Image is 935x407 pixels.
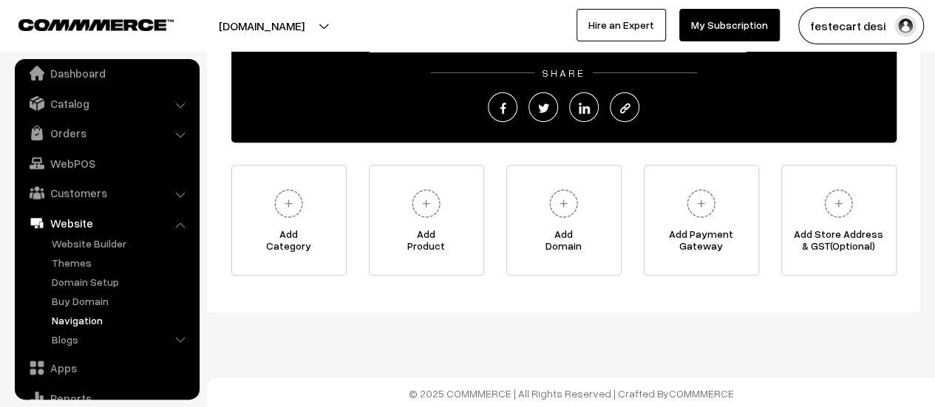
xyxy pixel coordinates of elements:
a: Customers [18,179,194,206]
a: COMMMERCE [18,15,148,33]
a: COMMMERCE [669,387,734,400]
a: Blogs [48,332,194,347]
a: Dashboard [18,60,194,86]
a: Hire an Expert [577,9,666,41]
a: Add Store Address& GST(Optional) [781,165,897,276]
a: Buy Domain [48,293,194,309]
a: Website Builder [48,236,194,251]
img: plus.svg [681,183,721,224]
a: Website [18,210,194,236]
span: Add Category [232,228,346,258]
span: SHARE [534,66,593,79]
a: AddCategory [231,165,347,276]
img: user [894,15,917,37]
img: COMMMERCE [18,19,174,30]
span: Add Product [370,228,483,258]
a: Apps [18,355,194,381]
img: plus.svg [543,183,584,224]
a: Navigation [48,312,194,328]
span: Add Domain [507,228,621,258]
button: festecart desi [798,7,924,44]
a: WebPOS [18,150,194,177]
img: plus.svg [406,183,446,224]
a: Catalog [18,90,194,117]
span: Add Payment Gateway [645,228,758,258]
a: AddProduct [369,165,484,276]
a: Orders [18,120,194,146]
a: AddDomain [506,165,622,276]
button: [DOMAIN_NAME] [167,7,356,44]
a: Domain Setup [48,274,194,290]
a: Themes [48,255,194,270]
img: plus.svg [268,183,309,224]
span: Add Store Address & GST(Optional) [782,228,896,258]
img: plus.svg [818,183,859,224]
a: My Subscription [679,9,780,41]
a: Add PaymentGateway [644,165,759,276]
